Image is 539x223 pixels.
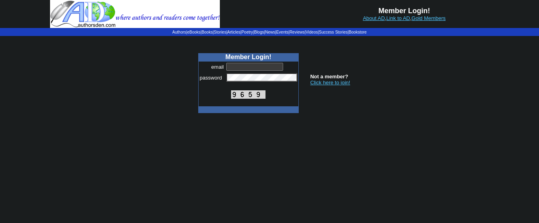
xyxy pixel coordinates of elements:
a: Gold Members [412,15,446,21]
a: Reviews [290,30,305,34]
font: , , [363,15,446,21]
span: | | | | | | | | | | | | [172,30,366,34]
a: About AD [363,15,385,21]
a: Bookstore [349,30,367,34]
a: Poetry [241,30,253,34]
a: Stories [214,30,226,34]
a: Authors [172,30,186,34]
a: Books [201,30,213,34]
a: Blogs [254,30,264,34]
a: Success Stories [319,30,348,34]
img: This Is CAPTCHA Image [231,90,265,99]
a: Videos [306,30,318,34]
b: Member Login! [225,54,272,60]
font: email [211,64,224,70]
b: Member Login! [378,7,430,15]
a: Link to AD [386,15,410,21]
a: Click here to join! [310,80,350,86]
a: Events [276,30,289,34]
font: password [200,75,222,81]
a: Articles [227,30,241,34]
b: Not a member? [310,74,348,80]
a: eBooks [187,30,200,34]
a: News [265,30,275,34]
